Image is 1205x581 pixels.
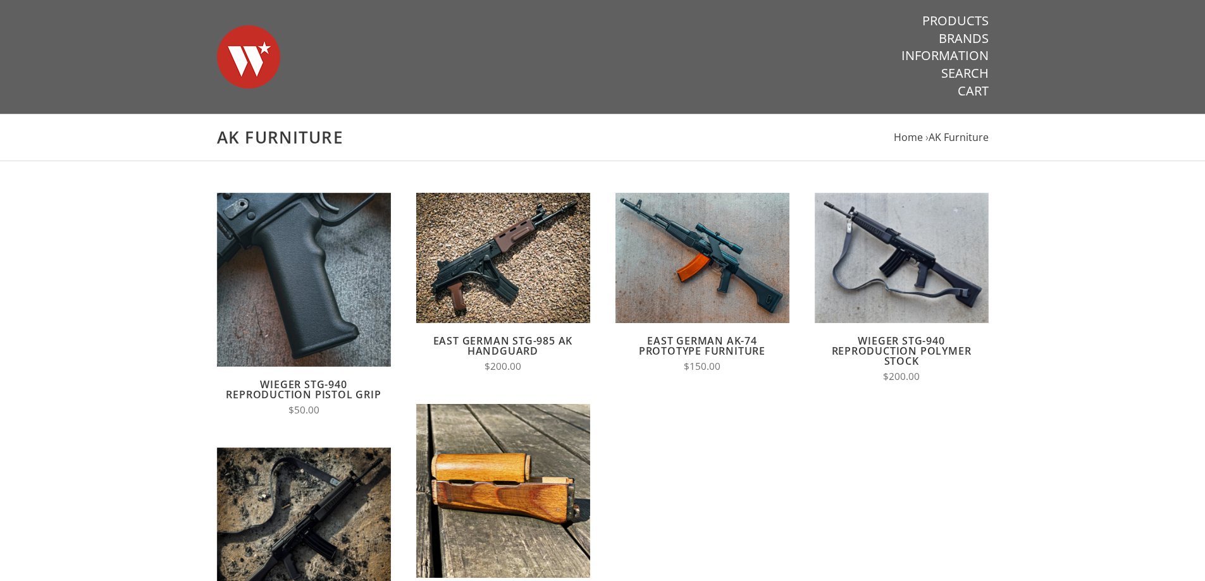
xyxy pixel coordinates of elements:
span: $150.00 [684,360,720,373]
a: Brands [939,30,989,47]
a: East German AK-74 Prototype Furniture [639,334,765,358]
h1: AK Furniture [217,127,989,148]
a: East German STG-985 AK Handguard [433,334,573,358]
img: Wieger STG-940 Reproduction Pistol Grip [217,193,391,367]
img: Wieger STG-940 Reproduction Polymer Stock [815,193,989,323]
a: Wieger STG-940 Reproduction Polymer Stock [832,334,972,368]
img: East German STG-985 AK Handguard [416,193,590,323]
a: AK Furniture [929,130,989,144]
a: Cart [958,83,989,99]
a: Home [894,130,923,144]
a: Wieger STG-940 Reproduction Pistol Grip [226,377,381,401]
span: $200.00 [485,360,521,373]
img: Warsaw Wood Co. [217,13,280,101]
a: Products [922,13,989,29]
span: $200.00 [883,370,920,383]
a: Search [941,65,989,82]
li: › [925,129,989,146]
span: $50.00 [288,403,319,417]
img: Russian AK47 Handguard [416,404,590,578]
a: Information [901,47,989,64]
img: East German AK-74 Prototype Furniture [615,193,789,323]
